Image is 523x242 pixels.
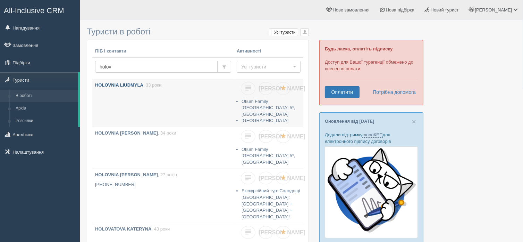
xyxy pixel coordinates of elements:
a: [PERSON_NAME] [259,226,273,239]
a: Розсилки [12,115,78,127]
p: Додали підтримку для електронного підпису договорів [325,131,418,145]
span: Нова підбірка [386,7,415,13]
a: Оновлення від [DATE] [325,119,374,124]
a: HOLOVNIA [PERSON_NAME], 27 років [PHONE_NUMBER] [92,169,234,213]
span: [PERSON_NAME] [259,175,305,181]
a: HOLOVNIA LIUDMYLA, 33 роки [92,79,234,123]
b: HOLOVNIA [PERSON_NAME] [95,172,158,177]
a: Архів [12,102,78,115]
span: [PERSON_NAME] [259,86,305,91]
a: [PERSON_NAME] [259,82,273,95]
span: [PERSON_NAME] [259,229,305,235]
span: [PERSON_NAME] [475,7,512,13]
span: Нове замовлення [333,7,370,13]
span: , 34 роки [158,130,176,136]
span: Новий турист [431,7,459,13]
a: HOLOVNIA [PERSON_NAME], 34 роки [92,127,234,165]
img: monocat.avif [325,146,418,238]
input: Пошук за ПІБ, паспортом або контактами [95,61,218,73]
div: Доступ для Вашої турагенції обмежено до внесення оплати [319,40,423,105]
button: Усі туристи [237,61,301,73]
th: ПІБ і контакти [92,45,234,58]
a: Потрібна допомога [368,86,416,98]
a: Otium Family [GEOGRAPHIC_DATA] 5*, [GEOGRAPHIC_DATA] [242,99,295,117]
a: [GEOGRAPHIC_DATA] [242,118,288,123]
span: [PERSON_NAME] [259,134,305,139]
a: [PERSON_NAME] [259,130,273,143]
button: Close [412,118,416,125]
span: Усі туристи [241,63,292,70]
b: HOLOVNIA LIUDMYLA [95,82,143,88]
a: monoКЕП [362,132,382,138]
label: Усі туристи [269,29,298,36]
a: Екскурсійний тур: Солодощі [GEOGRAPHIC_DATA]:[GEOGRAPHIC_DATA] + [GEOGRAPHIC_DATA] + [GEOGRAPHIC_... [242,188,300,219]
a: Otium Family [GEOGRAPHIC_DATA] 5*, [GEOGRAPHIC_DATA] [242,147,295,165]
th: Активності [234,45,303,58]
a: Оплатити [325,86,360,98]
b: Будь ласка, оплатіть підписку [325,46,393,51]
span: , 33 роки [143,82,162,88]
span: , 43 роки [152,226,170,232]
p: [PHONE_NUMBER] [95,181,231,188]
b: HOLOVATOVA KATERYNA [95,226,152,232]
a: В роботі [12,90,78,102]
span: × [412,118,416,126]
b: HOLOVNIA [PERSON_NAME] [95,130,158,136]
a: All-Inclusive CRM [0,0,79,19]
span: , 27 років [158,172,177,177]
span: Туристи в роботі [87,27,151,36]
a: [PERSON_NAME] [259,172,273,185]
span: All-Inclusive CRM [4,6,64,15]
